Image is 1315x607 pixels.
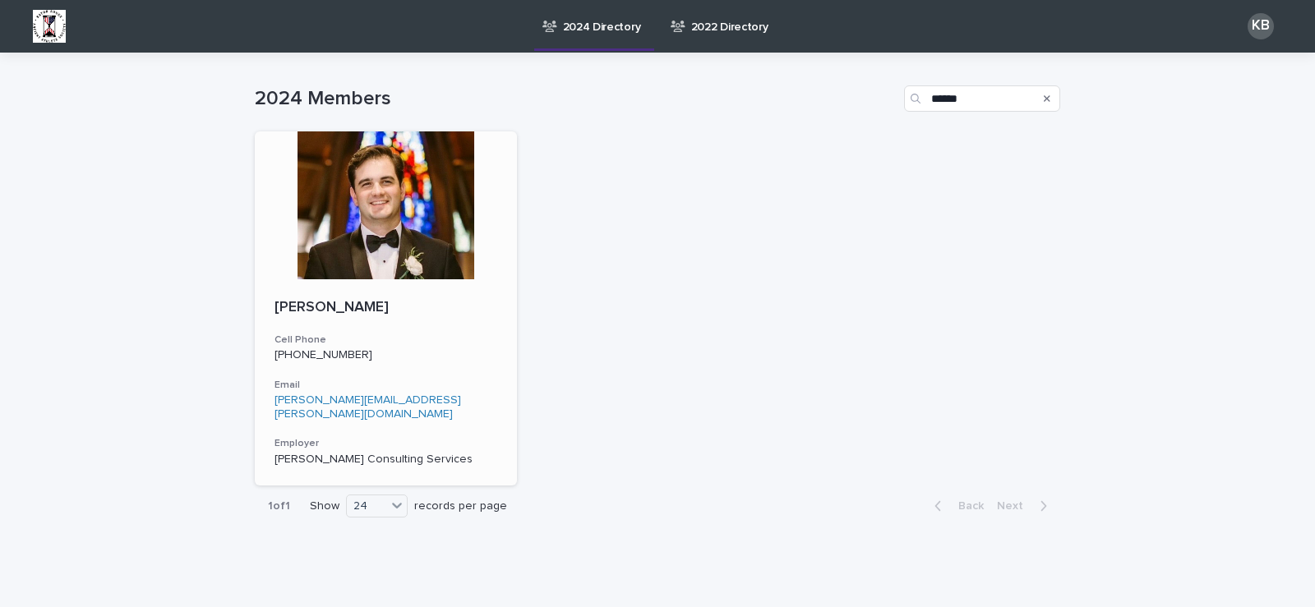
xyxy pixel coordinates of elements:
p: [PERSON_NAME] [275,299,497,317]
h1: 2024 Members [255,87,897,111]
button: Next [990,499,1060,513]
h3: Email [275,379,497,392]
div: KB [1248,13,1274,39]
span: Back [948,500,984,512]
a: [PERSON_NAME][EMAIL_ADDRESS][PERSON_NAME][DOMAIN_NAME] [275,394,461,420]
h3: Employer [275,437,497,450]
p: records per page [414,499,507,513]
p: 1 of 1 [255,486,303,527]
button: Back [921,499,990,513]
h3: Cell Phone [275,333,497,347]
span: Next [997,500,1033,512]
p: [PERSON_NAME] Consulting Services [275,453,497,467]
img: BsxibNoaTPe9uU9VL587 [33,10,66,43]
div: 24 [347,498,386,515]
input: Search [904,85,1060,112]
p: Show [310,499,339,513]
a: [PERSON_NAME]Cell Phone[PHONE_NUMBER]Email[PERSON_NAME][EMAIL_ADDRESS][PERSON_NAME][DOMAIN_NAME]E... [255,131,517,485]
a: [PHONE_NUMBER] [275,349,372,361]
